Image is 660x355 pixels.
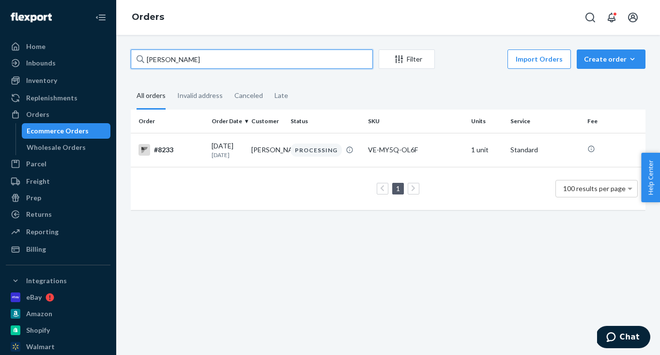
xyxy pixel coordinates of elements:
p: Standard [510,145,580,155]
button: Open Search Box [581,8,600,27]
a: Wholesale Orders [22,140,111,155]
th: Fee [583,110,645,133]
div: Billing [26,244,46,254]
button: Import Orders [507,49,571,69]
a: Prep [6,190,110,206]
div: Integrations [26,276,67,286]
button: Close Navigation [91,8,110,27]
div: Reporting [26,227,59,237]
button: Open notifications [602,8,621,27]
th: Status [287,110,364,133]
button: Filter [379,49,435,69]
a: Shopify [6,323,110,338]
a: Amazon [6,306,110,322]
td: 1 unit [467,133,507,167]
div: Walmart [26,342,55,352]
div: Ecommerce Orders [27,126,89,136]
div: Home [26,42,46,51]
div: Inventory [26,76,57,85]
div: Create order [584,54,638,64]
div: Late [275,83,288,108]
div: Returns [26,210,52,219]
a: Inventory [6,73,110,88]
div: Canceled [234,83,263,108]
button: Create order [577,49,645,69]
iframe: Opens a widget where you can chat to one of our agents [597,326,650,350]
a: Inbounds [6,55,110,71]
th: Order [131,110,208,133]
ol: breadcrumbs [124,3,172,32]
div: All orders [137,83,166,110]
th: Order Date [208,110,247,133]
div: Amazon [26,309,52,319]
a: Ecommerce Orders [22,123,111,139]
div: Invalid address [177,83,223,108]
div: [DATE] [212,141,244,159]
a: Page 1 is your current page [394,184,402,193]
a: Replenishments [6,90,110,106]
th: SKU [364,110,467,133]
a: Orders [6,107,110,122]
div: Orders [26,110,49,119]
img: Flexport logo [11,13,52,22]
span: 100 results per page [563,184,626,193]
a: Billing [6,242,110,257]
input: Search orders [131,49,373,69]
div: Shopify [26,325,50,335]
div: Inbounds [26,58,56,68]
a: Orders [132,12,164,22]
div: Replenishments [26,93,77,103]
div: Freight [26,177,50,186]
th: Units [467,110,507,133]
button: Integrations [6,273,110,289]
div: Parcel [26,159,46,169]
a: Parcel [6,156,110,172]
div: Filter [379,54,434,64]
a: Freight [6,174,110,189]
div: eBay [26,292,42,302]
a: eBay [6,290,110,305]
a: Walmart [6,339,110,355]
div: Customer [251,117,283,125]
div: Prep [26,193,41,203]
p: [DATE] [212,151,244,159]
th: Service [507,110,583,133]
td: [PERSON_NAME] [247,133,287,167]
a: Reporting [6,224,110,240]
div: #8233 [138,144,204,156]
button: Help Center [641,153,660,202]
a: Returns [6,207,110,222]
div: Wholesale Orders [27,143,86,152]
div: PROCESSING [291,144,342,157]
button: Open account menu [623,8,643,27]
div: VE-MY5Q-OL6F [368,145,463,155]
a: Home [6,39,110,54]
